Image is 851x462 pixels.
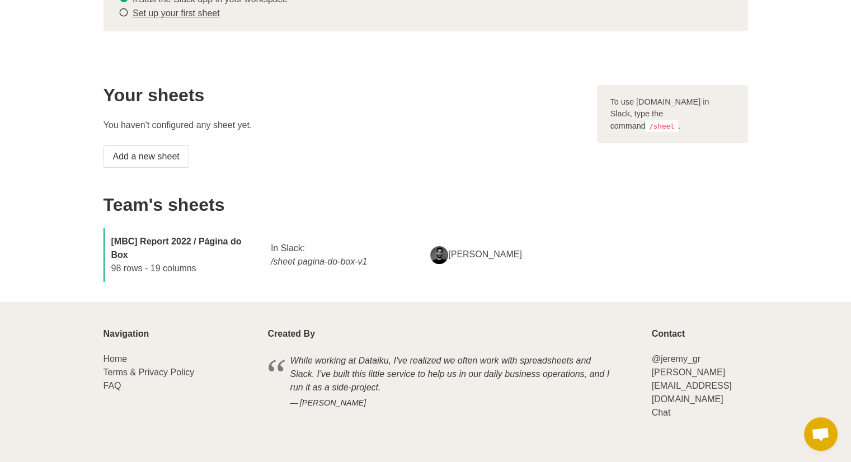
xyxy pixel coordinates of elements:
blockquote: While working at Dataiku, I've realized we often work with spreadsheets and Slack. I've built thi... [268,352,638,411]
p: Created By [268,329,638,339]
a: Set up your first sheet [133,8,220,18]
a: Chat [651,408,670,417]
p: Navigation [104,329,255,339]
code: /sheet [646,120,678,132]
a: FAQ [104,381,121,390]
p: Contact [651,329,747,339]
cite: [PERSON_NAME] [290,397,616,409]
div: In Slack: [264,235,424,275]
p: You haven't configured any sheet yet. [104,119,584,132]
img: 2208711540291_d1e3057db036eb75e91d_512.png [430,246,448,264]
i: /sheet pagina-do-box-v1 [271,257,368,266]
strong: [MBC] Report 2022 / Página do Box [111,237,242,260]
div: Open chat [804,417,838,451]
h2: Team's sheets [104,195,584,215]
div: To use [DOMAIN_NAME] in Slack, type the command . [597,85,748,144]
a: [PERSON_NAME][EMAIL_ADDRESS][DOMAIN_NAME] [651,367,731,404]
a: Terms & Privacy Policy [104,367,195,377]
h2: Your sheets [104,85,584,105]
div: [PERSON_NAME] [424,239,583,271]
a: Add a new sheet [104,145,189,168]
a: Home [104,354,128,364]
a: @jeremy_gr [651,354,700,364]
div: 98 rows - 19 columns [105,228,264,282]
